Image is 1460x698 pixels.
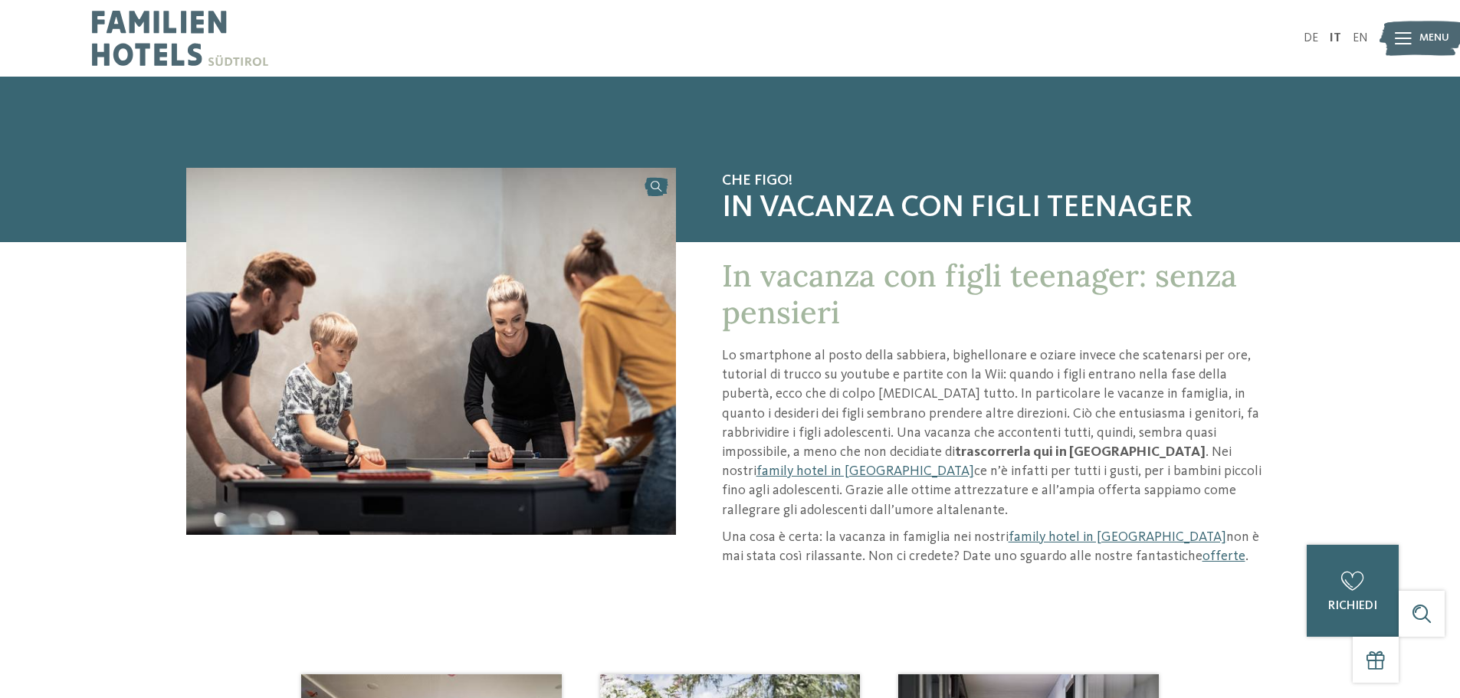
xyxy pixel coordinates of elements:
span: Che figo! [722,172,1275,190]
a: EN [1353,32,1368,44]
a: richiedi [1307,545,1399,637]
a: IT [1330,32,1341,44]
span: Menu [1419,31,1449,46]
a: family hotel in [GEOGRAPHIC_DATA] [756,464,974,478]
p: Lo smartphone al posto della sabbiera, bighellonare e oziare invece che scatenarsi per ore, tutor... [722,346,1275,520]
span: In vacanza con figli teenager [722,190,1275,227]
p: Una cosa è certa: la vacanza in famiglia nei nostri non è mai stata così rilassante. Non ci crede... [722,528,1275,566]
span: richiedi [1328,600,1377,612]
a: DE [1304,32,1318,44]
img: Progettate delle vacanze con i vostri figli teenager? [186,168,676,535]
a: offerte [1202,549,1245,563]
strong: trascorrerla qui in [GEOGRAPHIC_DATA] [955,445,1206,459]
a: family hotel in [GEOGRAPHIC_DATA] [1009,530,1226,544]
span: In vacanza con figli teenager: senza pensieri [722,256,1237,332]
